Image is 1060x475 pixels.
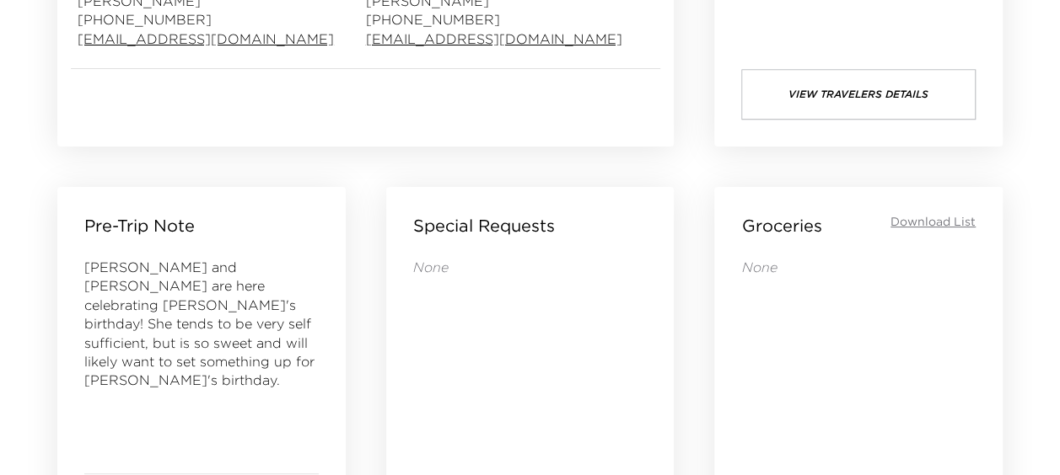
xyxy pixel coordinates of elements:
[413,258,648,276] p: None
[84,259,315,388] span: [PERSON_NAME] and [PERSON_NAME] are here celebrating [PERSON_NAME]'s birthday! She tends to be ve...
[78,10,334,29] span: [PHONE_NUMBER]
[741,69,976,120] button: View Travelers Details
[741,214,821,237] p: Groceries
[78,29,334,48] a: [EMAIL_ADDRESS][DOMAIN_NAME]
[741,258,976,276] p: None
[413,214,555,237] p: Special Requests
[366,10,622,29] span: [PHONE_NUMBER]
[84,214,195,237] p: Pre-Trip Note
[366,29,622,48] a: [EMAIL_ADDRESS][DOMAIN_NAME]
